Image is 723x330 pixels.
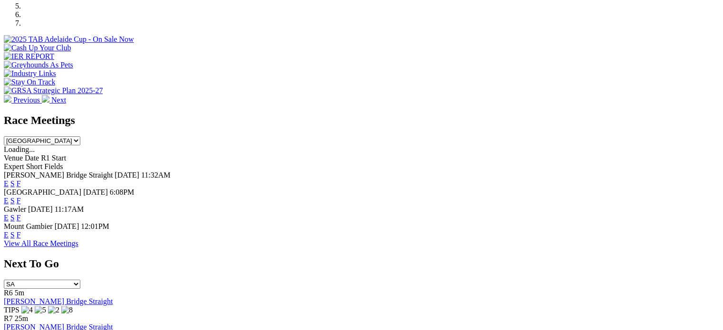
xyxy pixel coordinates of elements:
img: GRSA Strategic Plan 2025-27 [4,86,103,95]
span: [DATE] [55,222,79,230]
a: Next [42,96,66,104]
a: E [4,231,9,239]
a: View All Race Meetings [4,239,78,247]
span: [DATE] [83,188,108,196]
span: 11:17AM [55,205,84,213]
a: F [17,197,21,205]
span: 6:08PM [110,188,135,196]
span: Fields [44,162,63,170]
a: S [10,179,15,188]
img: chevron-right-pager-white.svg [42,95,49,103]
a: S [10,231,15,239]
span: [PERSON_NAME] Bridge Straight [4,171,113,179]
span: Venue [4,154,23,162]
img: 8 [61,306,73,314]
span: R6 [4,289,13,297]
a: S [10,197,15,205]
span: 11:32AM [141,171,171,179]
a: Previous [4,96,42,104]
img: Cash Up Your Club [4,44,71,52]
span: 5m [15,289,24,297]
img: 5 [35,306,46,314]
span: Loading... [4,145,35,153]
span: [GEOGRAPHIC_DATA] [4,188,81,196]
a: E [4,197,9,205]
img: 2025 TAB Adelaide Cup - On Sale Now [4,35,134,44]
span: Expert [4,162,24,170]
span: R1 Start [41,154,66,162]
a: F [17,179,21,188]
img: Greyhounds As Pets [4,61,73,69]
span: TIPS [4,306,19,314]
span: 12:01PM [81,222,109,230]
a: E [4,179,9,188]
img: chevron-left-pager-white.svg [4,95,11,103]
span: Next [51,96,66,104]
span: 25m [15,314,28,322]
a: [PERSON_NAME] Bridge Straight [4,297,113,305]
h2: Next To Go [4,257,719,270]
a: E [4,214,9,222]
img: 2 [48,306,59,314]
img: Stay On Track [4,78,55,86]
a: F [17,214,21,222]
img: 4 [21,306,33,314]
span: Gawler [4,205,26,213]
span: Short [26,162,43,170]
span: Date [25,154,39,162]
a: F [17,231,21,239]
span: R7 [4,314,13,322]
span: Previous [13,96,40,104]
span: [DATE] [115,171,139,179]
a: S [10,214,15,222]
img: Industry Links [4,69,56,78]
span: Mount Gambier [4,222,53,230]
span: [DATE] [28,205,53,213]
h2: Race Meetings [4,114,719,127]
img: IER REPORT [4,52,54,61]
